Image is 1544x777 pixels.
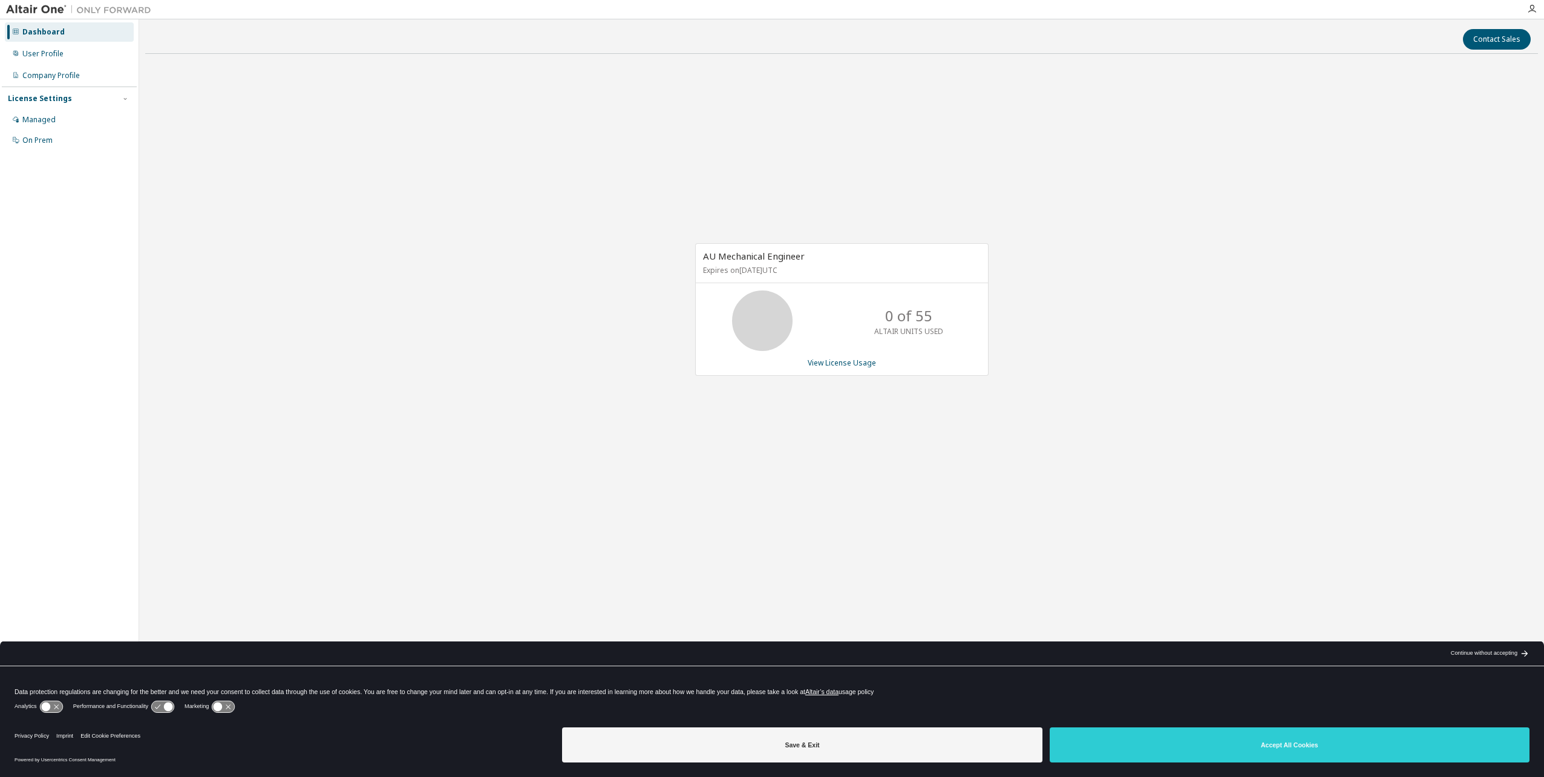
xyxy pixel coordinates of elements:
p: Expires on [DATE] UTC [703,265,978,275]
div: Dashboard [22,27,65,37]
div: On Prem [22,136,53,145]
a: View License Usage [808,358,876,368]
span: AU Mechanical Engineer [703,250,805,262]
div: License Settings [8,94,72,103]
img: Altair One [6,4,157,16]
p: ALTAIR UNITS USED [874,326,943,336]
p: 0 of 55 [885,306,932,326]
div: Managed [22,115,56,125]
div: Company Profile [22,71,80,80]
button: Contact Sales [1463,29,1531,50]
div: User Profile [22,49,64,59]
